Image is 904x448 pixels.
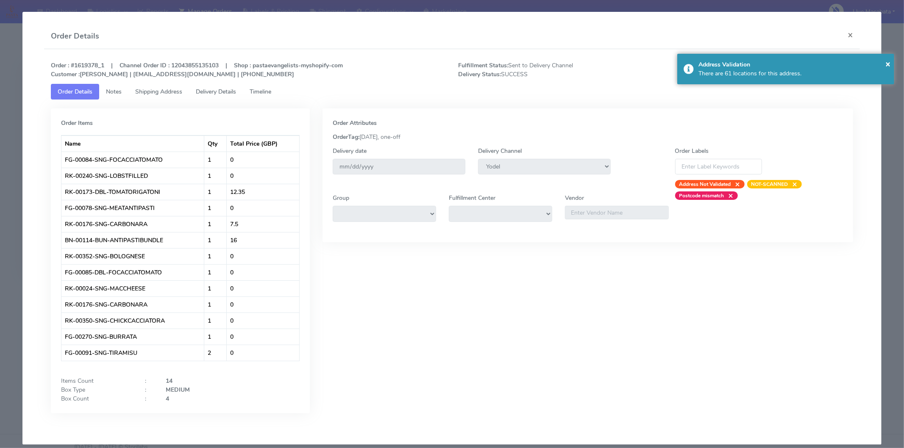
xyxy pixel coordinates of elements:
div: Box Type [55,385,139,394]
td: 0 [227,296,299,312]
td: 1 [204,312,227,329]
td: 1 [204,152,227,168]
td: 0 [227,280,299,296]
span: Notes [106,88,122,96]
td: 0 [227,329,299,345]
td: FG-00270-SNG-BURRATA [61,329,204,345]
strong: Delivery Status: [458,70,501,78]
td: BN-00114-BUN-ANTIPASTIBUNDLE [61,232,204,248]
td: 1 [204,216,227,232]
td: 1 [204,296,227,312]
strong: Address Not Validated [679,181,731,188]
td: 0 [227,200,299,216]
span: Sent to Delivery Channel SUCCESS [452,61,656,79]
input: Enter Vendor Name [565,206,668,219]
td: 1 [204,184,227,200]
span: Shipping Address [135,88,182,96]
td: 1 [204,248,227,264]
strong: Order Attributes [333,119,377,127]
td: 2 [204,345,227,361]
span: Delivery Details [196,88,236,96]
strong: Postcode mismatch [679,192,724,199]
td: RK-00350-SNG-CHICKCACCIATORA [61,312,204,329]
label: Delivery date [333,147,367,155]
td: RK-00024-SNG-MACCHEESE [61,280,204,296]
td: 0 [227,168,299,184]
strong: 14 [166,377,172,385]
span: × [788,180,798,188]
td: 1 [204,329,227,345]
span: × [885,58,890,69]
td: RK-00176-SNG-CARBONARA [61,216,204,232]
div: : [139,376,159,385]
span: Order Details [58,88,92,96]
strong: Fulfillment Status: [458,61,508,69]
td: 0 [227,264,299,280]
td: RK-00173-DBL-TOMATORIGATONI [61,184,204,200]
div: Box Count [55,394,139,403]
label: Order Labels [675,147,709,155]
strong: Order Items [61,119,93,127]
strong: NOT-SCANNED [751,181,788,188]
strong: Order : #1619378_1 | Channel Order ID : 12043855135103 | Shop : pastaevangelists-myshopify-com [P... [51,61,343,78]
div: Items Count [55,376,139,385]
div: : [139,385,159,394]
label: Vendor [565,194,584,202]
td: 0 [227,152,299,168]
td: 0 [227,345,299,361]
td: 12.35 [227,184,299,200]
strong: OrderTag: [333,133,359,141]
input: Enter Label Keywords [675,159,762,174]
label: Delivery Channel [478,147,522,155]
td: FG-00084-SNG-FOCACCIATOMATO [61,152,204,168]
h4: Order Details [51,30,99,42]
td: 7.5 [227,216,299,232]
td: FG-00078-SNG-MEATANTIPASTI [61,200,204,216]
span: × [724,191,734,200]
label: Group [333,194,349,202]
td: RK-00240-SNG-LOBSTFILLED [61,168,204,184]
button: Close [841,24,860,46]
td: 1 [204,232,227,248]
td: RK-00176-SNG-CARBONARA [61,296,204,312]
td: 0 [227,312,299,329]
span: Timeline [250,88,271,96]
td: RK-00352-SNG-BOLOGNESE [61,248,204,264]
td: 1 [204,200,227,216]
th: Name [61,136,204,152]
div: [DATE], one-off [326,133,849,141]
td: 1 [204,280,227,296]
strong: MEDIUM [166,386,190,394]
th: Total Price (GBP) [227,136,299,152]
td: 1 [204,264,227,280]
label: Fulfillment Center [449,194,495,202]
td: FG-00085-DBL-FOCACCIATOMATO [61,264,204,280]
td: 0 [227,248,299,264]
div: There are 61 locations for this address. [698,69,888,78]
strong: Customer : [51,70,80,78]
div: : [139,394,159,403]
span: × [731,180,740,188]
td: 1 [204,168,227,184]
div: Address Validation [698,60,888,69]
ul: Tabs [51,84,853,100]
strong: 4 [166,395,169,403]
button: Close [885,58,890,70]
td: 16 [227,232,299,248]
td: FG-00091-SNG-TIRAMISU [61,345,204,361]
th: Qty [204,136,227,152]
